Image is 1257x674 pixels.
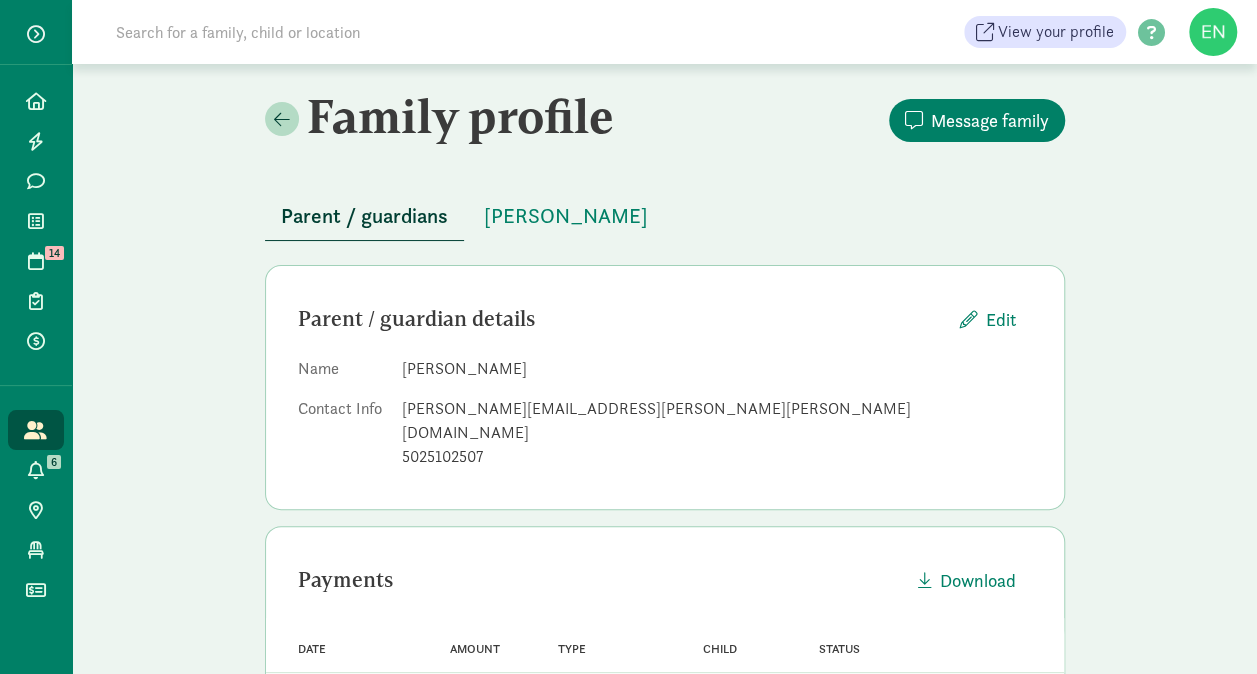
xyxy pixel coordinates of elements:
span: Date [298,642,326,656]
span: Message family [931,107,1049,134]
a: 14 [8,241,64,281]
dt: Contact Info [298,397,386,477]
span: Status [819,642,860,656]
dd: [PERSON_NAME] [402,357,1032,381]
span: Child [703,642,737,656]
div: 5025102507 [402,445,1032,469]
a: Parent / guardians [265,205,464,228]
div: Parent / guardian details [298,303,944,335]
span: Type [558,642,586,656]
div: Payments [298,564,902,596]
button: Message family [889,99,1065,142]
button: Edit [944,298,1032,341]
h2: Family profile [265,88,661,144]
input: Search for a family, child or location [104,12,665,52]
span: 14 [45,246,64,260]
button: Download [902,559,1032,602]
span: [PERSON_NAME] [484,200,648,232]
span: Download [940,567,1016,594]
button: Parent / guardians [265,192,464,241]
span: 6 [47,455,61,469]
dt: Name [298,357,386,389]
div: [PERSON_NAME][EMAIL_ADDRESS][PERSON_NAME][PERSON_NAME][DOMAIN_NAME] [402,397,1032,445]
span: View your profile [998,20,1114,44]
span: Parent / guardians [281,200,448,232]
span: Amount [450,642,500,656]
span: Edit [986,306,1016,333]
a: [PERSON_NAME] [468,205,664,228]
a: View your profile [964,16,1126,48]
a: 6 [8,450,64,490]
button: [PERSON_NAME] [468,192,664,240]
iframe: Chat Widget [1157,578,1257,674]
